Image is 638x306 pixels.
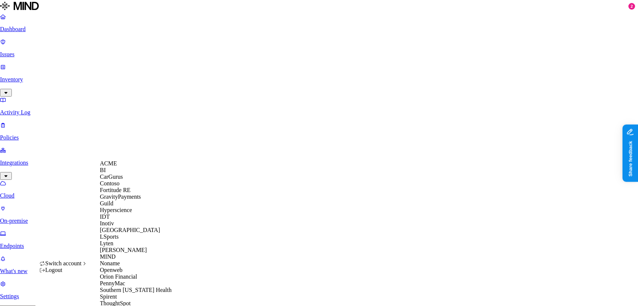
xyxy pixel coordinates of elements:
span: ACME [100,160,117,167]
span: Orion Financial [100,273,137,280]
span: Switch account [45,260,82,266]
span: Fortitude RE [100,187,131,193]
span: [GEOGRAPHIC_DATA] [100,227,160,233]
span: PennyMac [100,280,125,286]
span: Contoso [100,180,120,186]
span: Guild [100,200,113,206]
span: [PERSON_NAME] [100,247,147,253]
span: GravityPayments [100,194,141,200]
span: Spirent [100,293,117,300]
span: MIND [100,253,116,260]
span: BI [100,167,106,173]
span: Hyperscience [100,207,132,213]
iframe: Marker.io feedback button [622,124,638,182]
span: IDT [100,213,110,220]
span: CarGurus [100,174,123,180]
div: Logout [40,267,88,273]
span: Southern [US_STATE] Health [100,287,172,293]
span: Lyten [100,240,113,246]
span: LSports [100,233,119,240]
span: Openweb [100,267,123,273]
div: 2 [628,3,635,10]
span: Noname [100,260,120,266]
span: Inotiv [100,220,114,226]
